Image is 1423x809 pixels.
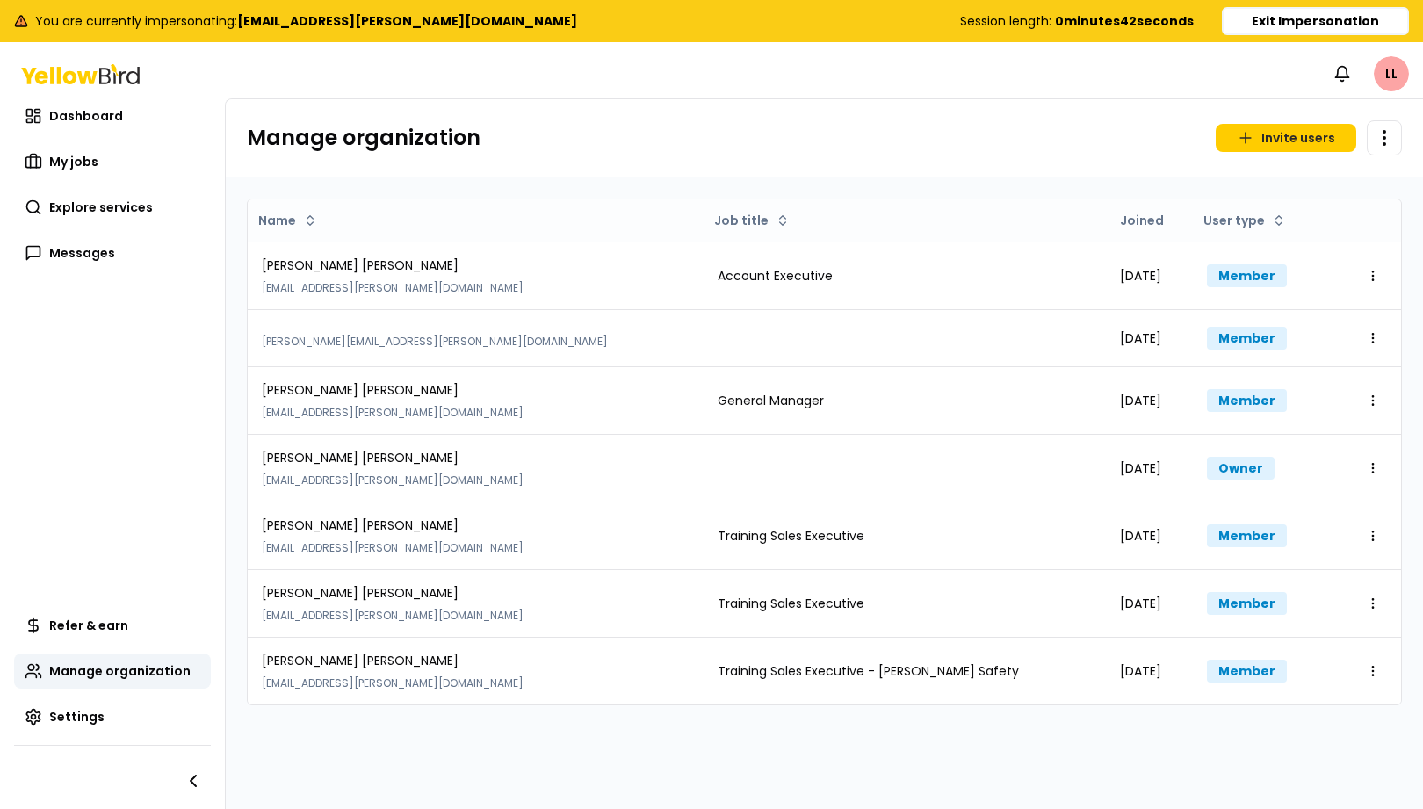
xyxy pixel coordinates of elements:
div: [PERSON_NAME] [PERSON_NAME] [262,381,690,399]
div: [DATE] [1120,329,1180,347]
span: Dashboard [49,107,123,125]
div: [DATE] [1120,459,1180,477]
th: Joined [1106,199,1194,242]
a: Settings [14,699,211,734]
span: Explore services [49,199,153,216]
div: [DATE] [1120,595,1180,612]
button: Invite users [1216,124,1356,152]
button: User type [1196,206,1293,235]
td: Training Sales Executive [704,569,1105,637]
a: Manage organization [14,654,211,689]
div: Owner [1207,457,1275,480]
div: Member [1207,389,1287,412]
div: [EMAIL_ADDRESS][PERSON_NAME][DOMAIN_NAME] [262,609,690,623]
span: Job title [714,212,769,229]
a: Dashboard [14,98,211,134]
div: Member [1207,524,1287,547]
span: My jobs [49,153,98,170]
b: 0 minutes 42 seconds [1055,12,1194,30]
span: User type [1203,212,1265,229]
div: Session length: [960,12,1194,30]
div: [DATE] [1120,662,1180,680]
span: You are currently impersonating: [35,12,577,30]
div: Member [1207,592,1287,615]
span: Refer & earn [49,617,128,634]
div: [PERSON_NAME] [PERSON_NAME] [262,652,690,669]
td: Account Executive [704,242,1105,309]
td: General Manager [704,366,1105,434]
div: [EMAIL_ADDRESS][PERSON_NAME][DOMAIN_NAME] [262,473,690,488]
div: [PERSON_NAME][EMAIL_ADDRESS][PERSON_NAME][DOMAIN_NAME] [262,335,690,349]
div: [DATE] [1120,392,1180,409]
span: LL [1374,56,1409,91]
b: [EMAIL_ADDRESS][PERSON_NAME][DOMAIN_NAME] [237,12,577,30]
span: Name [258,212,296,229]
div: [EMAIL_ADDRESS][PERSON_NAME][DOMAIN_NAME] [262,281,690,295]
span: Messages [49,244,115,262]
div: [DATE] [1120,527,1180,545]
a: Messages [14,235,211,271]
div: [EMAIL_ADDRESS][PERSON_NAME][DOMAIN_NAME] [262,541,690,555]
div: [PERSON_NAME] [PERSON_NAME] [262,256,690,274]
div: Member [1207,327,1287,350]
button: Name [251,206,324,235]
div: [PERSON_NAME] [PERSON_NAME] [262,516,690,534]
h1: Manage organization [247,124,480,152]
td: Training Sales Executive - [PERSON_NAME] Safety [704,637,1105,704]
a: Explore services [14,190,211,225]
span: Settings [49,708,105,726]
div: [PERSON_NAME] [PERSON_NAME] [262,449,690,466]
div: [EMAIL_ADDRESS][PERSON_NAME][DOMAIN_NAME] [262,406,690,420]
td: Training Sales Executive [704,502,1105,569]
a: Refer & earn [14,608,211,643]
div: [PERSON_NAME] [PERSON_NAME] [262,584,690,602]
div: Member [1207,264,1287,287]
div: [EMAIL_ADDRESS][PERSON_NAME][DOMAIN_NAME] [262,676,690,690]
a: My jobs [14,144,211,179]
div: Member [1207,660,1287,683]
button: Job title [707,206,797,235]
div: [DATE] [1120,267,1180,285]
button: Exit Impersonation [1222,7,1409,35]
span: Manage organization [49,662,191,680]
